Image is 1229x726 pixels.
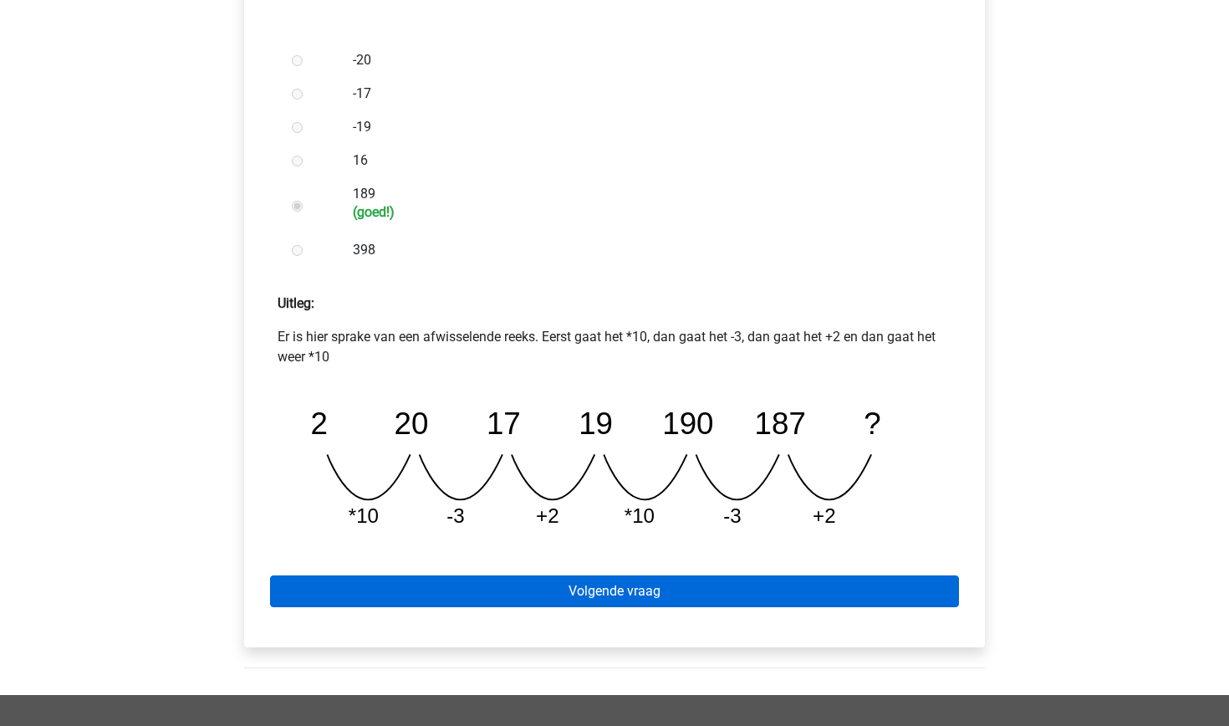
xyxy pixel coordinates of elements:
[487,406,522,441] tspan: 17
[579,406,614,441] tspan: 19
[865,406,883,441] tspan: ?
[724,504,742,527] tspan: -3
[663,406,714,441] tspan: 190
[353,117,931,137] label: -19
[353,151,931,171] label: 16
[756,406,807,441] tspan: 187
[278,295,314,311] strong: Uitleg:
[353,204,931,220] h6: (goed!)
[537,504,560,527] tspan: +2
[278,327,951,367] p: Er is hier sprake van een afwisselende reeks. Eerst gaat het *10, dan gaat het -3, dan gaat het +...
[395,406,429,441] tspan: 20
[447,504,466,527] tspan: -3
[311,406,329,441] tspan: 2
[353,184,931,220] label: 189
[270,575,959,607] a: Volgende vraag
[353,240,931,260] label: 398
[814,504,838,527] tspan: +2
[353,50,931,70] label: -20
[353,84,931,104] label: -17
